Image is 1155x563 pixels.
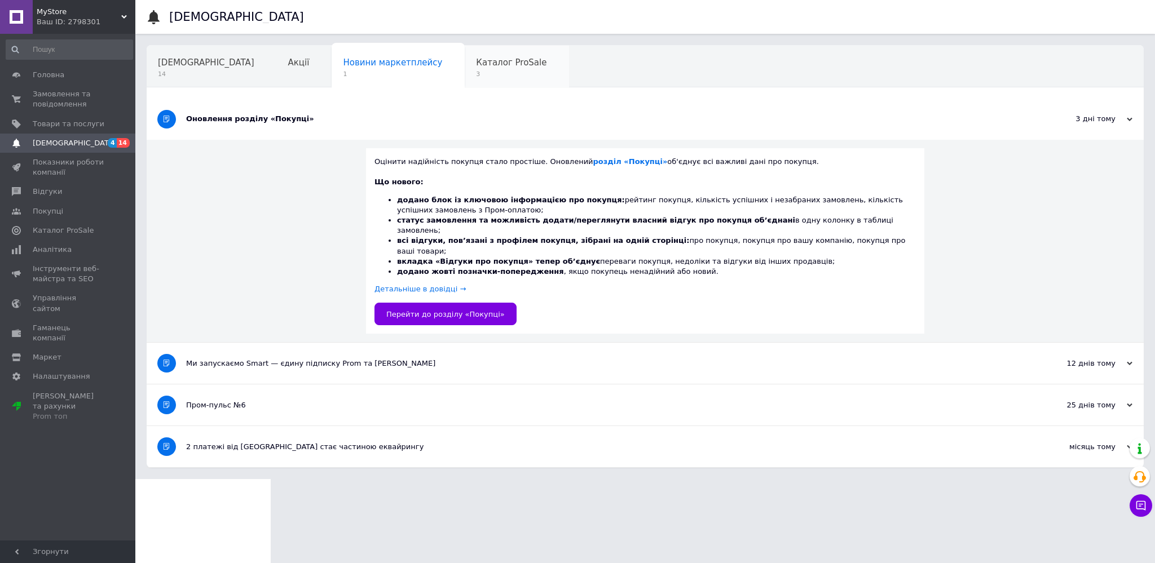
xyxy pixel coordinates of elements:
[169,10,304,24] h1: [DEMOGRAPHIC_DATA]
[593,157,668,166] a: розділ «Покупці»
[288,57,310,68] span: Акції
[186,358,1020,369] div: Ми запускаємо Smart — єдину підписку Prom та [PERSON_NAME]
[186,400,1020,410] div: Пром-пульс №6
[476,57,546,68] span: Каталог ProSale
[33,264,104,284] span: Інструменти веб-майстра та SEO
[397,257,600,265] b: вкладка «Відгуки про покупця» тепер обʼєднує
[386,310,505,318] span: Перейти до розділу «Покупці»
[33,138,116,148] span: [DEMOGRAPHIC_DATA]
[37,7,121,17] span: MyStore
[1020,358,1132,369] div: 12 днів тому
[33,293,104,313] span: Управління сайтом
[397,196,903,214] span: рейтинг покупця, кількість успішних і незабраних замовлень, кількість успішних замовлень з Пром-о...
[117,138,130,148] span: 14
[108,138,117,148] span: 4
[1130,494,1152,517] button: Чат з покупцем
[343,57,442,68] span: Новини маркетплейсу
[33,157,104,178] span: Показники роботи компанії
[397,267,718,276] span: , якщо покупець ненадійний або новий.
[397,257,835,265] span: переваги покупця, недоліки та відгуки від інших продавців;
[343,70,442,78] span: 1
[186,442,1020,452] div: 2 платежі від [GEOGRAPHIC_DATA] стає частиною еквайрингу
[397,196,625,204] b: додано блок із ключовою інформацією про покупця:
[397,216,795,224] b: статус замовлення та можливість додати/переглянути власний відгук про покупця обʼєднані
[186,114,1020,124] div: Оновлення розділу «Покупці»
[33,89,104,109] span: Замовлення та повідомлення
[33,411,104,422] div: Prom топ
[33,245,72,255] span: Аналітика
[397,216,893,234] span: в одну колонку в таблиці замовлень;
[33,70,64,80] span: Головна
[374,285,466,293] a: Детальніше в довідці →
[33,391,104,422] span: [PERSON_NAME] та рахунки
[397,236,689,245] b: всі відгуки, пов’язані з профілем покупця, зібрані на одній сторінці:
[158,70,254,78] span: 14
[33,225,94,236] span: Каталог ProSale
[1020,114,1132,124] div: 3 дні тому
[33,187,62,197] span: Відгуки
[1020,442,1132,452] div: місяць тому
[158,57,254,68] span: [DEMOGRAPHIC_DATA]
[33,371,90,382] span: Налаштування
[374,178,424,186] b: Що нового:
[397,236,906,255] span: про покупця, покупця про вашу компанію, покупця про ваші товари;
[33,323,104,343] span: Гаманець компанії
[476,70,546,78] span: 3
[397,267,564,276] b: додано жовті позначки-попередження
[6,39,133,60] input: Пошук
[33,119,104,129] span: Товари та послуги
[37,17,135,27] div: Ваш ID: 2798301
[374,303,517,325] a: Перейти до розділу «Покупці»
[33,352,61,362] span: Маркет
[374,157,916,167] div: Оцінити надійність покупця стало простіше. Оновлений об'єднує всі важливі дані про покупця.
[1020,400,1132,410] div: 25 днів тому
[33,206,63,216] span: Покупці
